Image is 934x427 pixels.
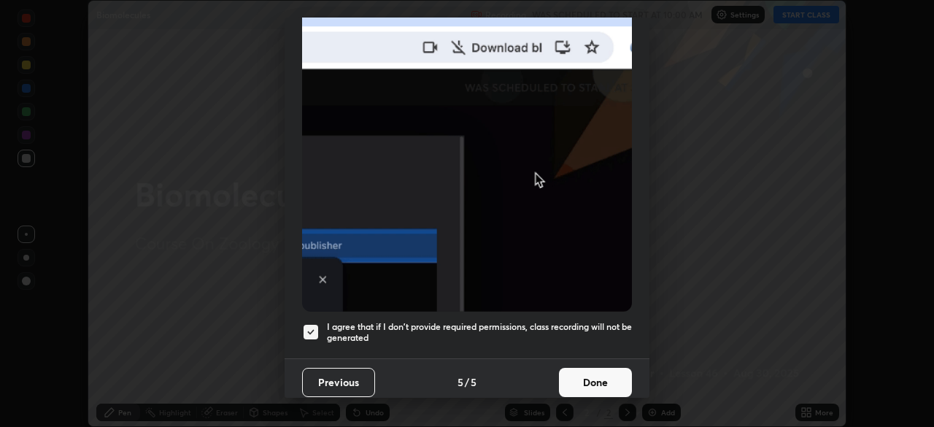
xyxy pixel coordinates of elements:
[559,368,632,397] button: Done
[458,374,463,390] h4: 5
[471,374,476,390] h4: 5
[327,321,632,344] h5: I agree that if I don't provide required permissions, class recording will not be generated
[302,368,375,397] button: Previous
[465,374,469,390] h4: /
